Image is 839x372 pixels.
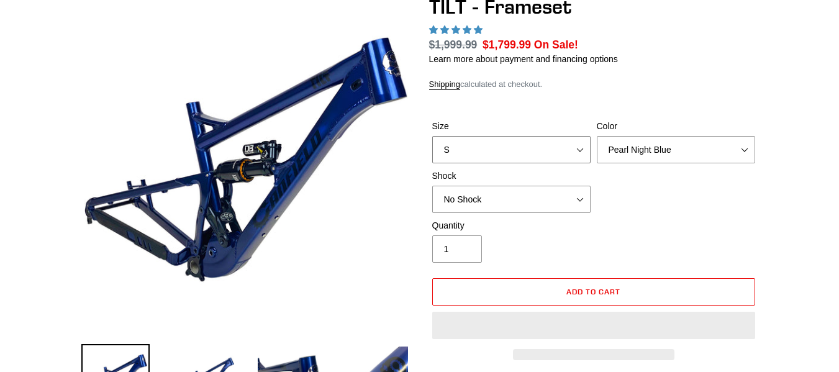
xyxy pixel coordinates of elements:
[432,219,591,232] label: Quantity
[534,37,578,53] span: On Sale!
[432,120,591,133] label: Size
[432,278,755,306] button: Add to cart
[566,287,620,296] span: Add to cart
[429,39,478,51] s: $1,999.99
[483,39,531,51] span: $1,799.99
[432,170,591,183] label: Shock
[597,120,755,133] label: Color
[429,78,758,91] div: calculated at checkout.
[429,79,461,90] a: Shipping
[429,54,618,64] a: Learn more about payment and financing options
[429,25,485,35] span: 5.00 stars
